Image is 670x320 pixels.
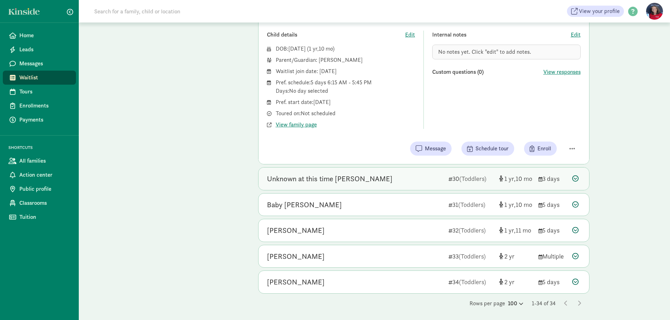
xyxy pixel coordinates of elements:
span: 11 [516,226,531,234]
span: 10 [319,45,333,52]
div: 5 days [538,226,567,235]
span: Home [19,31,70,40]
span: No notes yet. Click "edit" to add notes. [438,48,531,55]
div: [object Object] [499,200,533,209]
div: 5 days [538,200,567,209]
div: 100 [508,299,523,308]
div: Baby Hosmer [267,199,342,210]
span: 1 [504,201,516,209]
span: (Toddlers) [459,175,486,183]
div: Pref. schedule: 5 days 6:15 AM - 5:45 PM Days: No day selected [276,78,415,95]
a: All families [3,154,76,168]
div: DOB: ( ) [276,45,415,53]
span: All families [19,157,70,165]
div: 31 [448,200,493,209]
button: Message [410,142,452,156]
span: 1 [309,45,319,52]
div: 3 days [538,174,567,183]
div: Multiple [538,252,567,261]
span: 2 [504,252,515,260]
span: Action center [19,171,70,179]
span: Enrollments [19,102,70,110]
div: Thomas Aragon [267,251,325,262]
div: [object Object] [499,226,533,235]
div: Rows per page 1-34 of 34 [258,299,589,308]
input: Search for a family, child or location [90,4,287,18]
span: 1 [504,226,516,234]
span: Tours [19,87,70,96]
div: Pref. start date: [DATE] [276,98,415,106]
div: Waitlist join date: [DATE] [276,67,415,76]
button: Edit [571,31,581,39]
a: Tours [3,85,76,99]
div: [object Object] [499,252,533,261]
div: Custom questions (0) [432,68,543,76]
div: Rowan Carey [267,276,325,288]
span: Messages [19,59,70,68]
a: Classrooms [3,196,76,210]
span: (Toddlers) [459,252,486,260]
div: Toured on: Not scheduled [276,109,415,118]
div: 34 [448,277,493,287]
a: View your profile [567,6,624,17]
span: Enroll [537,144,551,153]
span: Classrooms [19,199,70,207]
a: Action center [3,168,76,182]
span: Schedule tour [476,144,509,153]
div: [object Object] [499,277,533,287]
a: Enrollments [3,99,76,113]
span: Payments [19,116,70,124]
div: Child details [267,31,406,39]
a: Waitlist [3,71,76,85]
iframe: Chat Widget [635,286,670,320]
button: Edit [405,31,415,39]
div: 30 [448,174,493,183]
div: [object Object] [499,174,533,183]
div: Internal notes [432,31,571,39]
div: Unknown at this time Frisch [267,173,393,184]
span: 2 [504,278,515,286]
div: 33 [448,252,493,261]
span: Public profile [19,185,70,193]
a: Home [3,28,76,43]
button: View responses [543,68,581,76]
span: (Toddlers) [459,278,486,286]
a: Leads [3,43,76,57]
span: Tuition [19,213,70,221]
span: (Toddlers) [458,201,485,209]
div: 32 [448,226,493,235]
span: (Toddlers) [459,226,486,234]
a: Tuition [3,210,76,224]
button: Schedule tour [461,142,514,156]
span: 10 [516,175,532,183]
span: View your profile [579,7,620,15]
button: Enroll [524,142,557,156]
span: Leads [19,45,70,54]
span: 1 [504,175,516,183]
div: 5 days [538,277,567,287]
a: Payments [3,113,76,127]
span: [DATE] [288,45,306,52]
a: Public profile [3,182,76,196]
button: View family page [276,120,317,129]
span: Waitlist [19,73,70,82]
a: Messages [3,57,76,71]
div: Parent/Guardian: [PERSON_NAME] [276,56,415,64]
span: 10 [516,201,532,209]
span: Message [425,144,446,153]
div: Avish Goparaju [267,225,325,236]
